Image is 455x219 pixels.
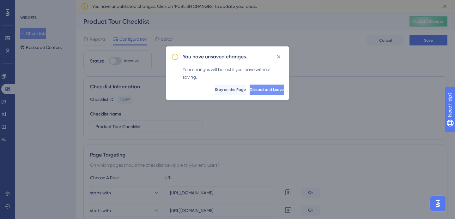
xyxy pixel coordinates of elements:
[250,87,284,92] span: Discard and Leave
[183,53,247,61] h2: You have unsaved changes.
[215,87,246,92] span: Stay on the Page
[428,194,447,213] iframe: UserGuiding AI Assistant Launcher
[15,2,39,9] span: Need Help?
[183,66,284,81] div: Your changes will be lost if you leave without saving.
